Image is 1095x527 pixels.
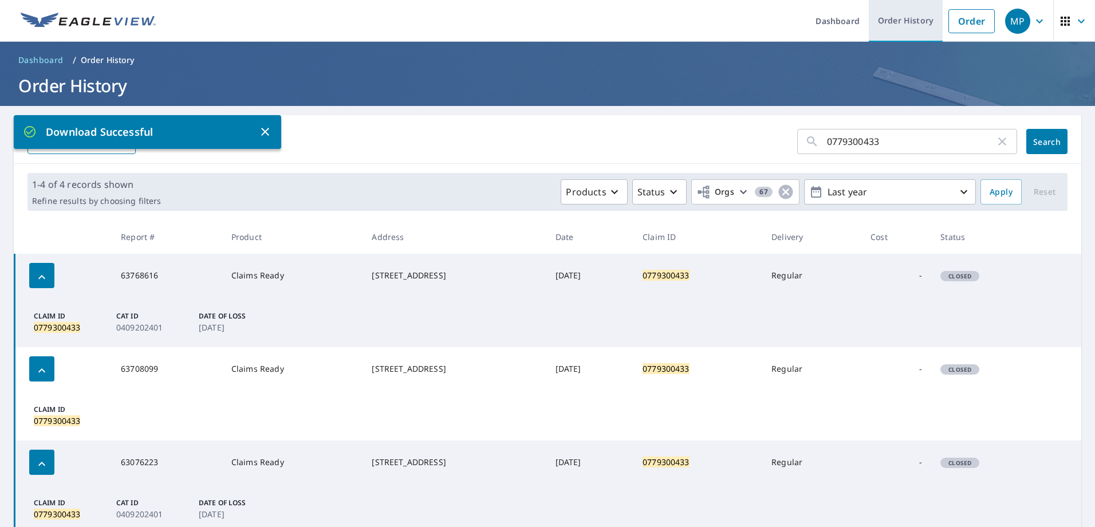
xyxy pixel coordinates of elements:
[116,311,185,321] p: Cat ID
[34,415,80,426] mark: 0779300433
[990,185,1013,199] span: Apply
[14,51,1081,69] nav: breadcrumb
[199,498,267,508] p: Date of Loss
[561,179,627,204] button: Products
[116,498,185,508] p: Cat ID
[633,220,762,254] th: Claim ID
[112,441,222,484] td: 63076223
[32,196,161,206] p: Refine results by choosing filters
[762,347,861,391] td: Regular
[861,347,931,391] td: -
[116,321,185,333] p: 0409202401
[637,185,665,199] p: Status
[566,185,606,199] p: Products
[32,178,161,191] p: 1-4 of 4 records shown
[942,459,978,467] span: Closed
[222,441,363,484] td: Claims Ready
[827,125,995,158] input: Address, Report #, Claim ID, etc.
[73,53,76,67] li: /
[14,74,1081,97] h1: Order History
[632,179,687,204] button: Status
[1035,136,1058,147] span: Search
[21,13,156,30] img: EV Logo
[696,185,735,199] span: Orgs
[18,54,64,66] span: Dashboard
[546,347,634,391] td: [DATE]
[762,254,861,297] td: Regular
[643,270,690,281] mark: 0779300433
[861,441,931,484] td: -
[372,270,537,281] div: [STREET_ADDRESS]
[116,508,185,520] p: 0409202401
[861,254,931,297] td: -
[222,220,363,254] th: Product
[762,441,861,484] td: Regular
[861,220,931,254] th: Cost
[980,179,1022,204] button: Apply
[372,363,537,375] div: [STREET_ADDRESS]
[762,220,861,254] th: Delivery
[823,182,957,202] p: Last year
[222,254,363,297] td: Claims Ready
[23,124,258,140] p: Download Successful
[1026,129,1068,154] button: Search
[948,9,995,33] a: Order
[34,498,103,508] p: Claim ID
[14,51,68,69] a: Dashboard
[34,311,103,321] p: Claim ID
[222,347,363,391] td: Claims Ready
[546,254,634,297] td: [DATE]
[34,509,80,520] mark: 0779300433
[363,220,546,254] th: Address
[804,179,976,204] button: Last year
[112,220,222,254] th: Report #
[942,365,978,373] span: Closed
[199,311,267,321] p: Date of Loss
[34,322,80,333] mark: 0779300433
[546,441,634,484] td: [DATE]
[112,347,222,391] td: 63708099
[942,272,978,280] span: Closed
[199,321,267,333] p: [DATE]
[643,363,690,374] mark: 0779300433
[372,457,537,468] div: [STREET_ADDRESS]
[643,457,690,467] mark: 0779300433
[931,220,1045,254] th: Status
[34,404,103,415] p: Claim ID
[81,54,135,66] p: Order History
[546,220,634,254] th: Date
[755,188,773,196] span: 67
[112,254,222,297] td: 63768616
[691,179,799,204] button: Orgs67
[199,508,267,520] p: [DATE]
[1005,9,1030,34] div: MP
